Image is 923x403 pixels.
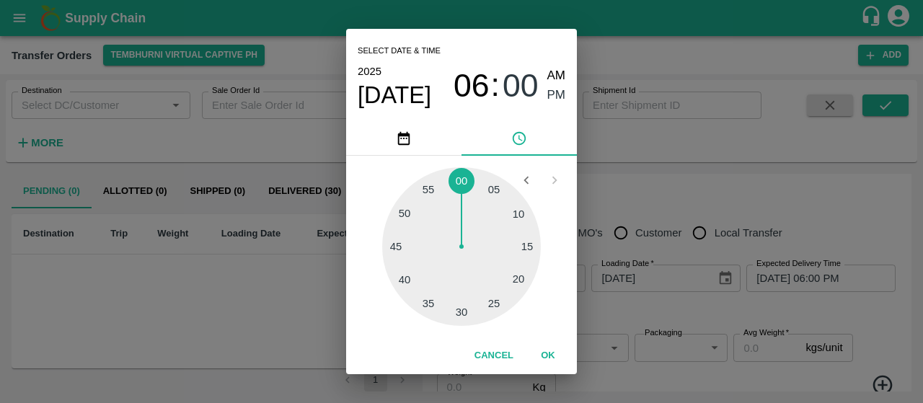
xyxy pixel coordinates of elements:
button: OK [525,343,571,368]
span: 00 [503,67,539,105]
button: pick time [461,121,577,156]
span: : [491,66,500,105]
span: 06 [454,67,490,105]
button: 2025 [358,62,381,81]
button: PM [547,86,566,105]
button: AM [547,66,566,86]
button: [DATE] [358,81,431,110]
button: pick date [346,121,461,156]
button: Cancel [469,343,519,368]
button: Open previous view [513,167,540,194]
button: 06 [454,66,490,105]
button: 00 [503,66,539,105]
span: Select date & time [358,40,441,62]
